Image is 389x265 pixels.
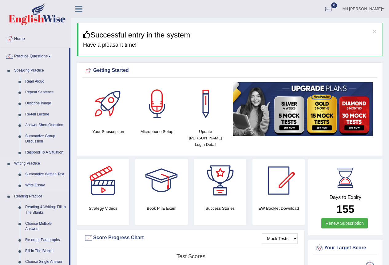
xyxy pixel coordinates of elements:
[83,31,378,39] h3: Successful entry in the system
[77,205,129,212] h4: Strategy Videos
[22,169,69,180] a: Summarize Written Text
[194,205,246,212] h4: Success Stories
[177,253,205,259] tspan: Test scores
[252,205,305,212] h4: EW Booklet Download
[84,66,376,75] div: Getting Started
[11,191,69,202] a: Reading Practice
[22,235,69,246] a: Re-order Paragraphs
[22,131,69,147] a: Summarize Group Discussion
[11,158,69,169] a: Writing Practice
[331,2,337,8] span: 0
[87,128,129,135] h4: Your Subscription
[84,233,298,243] div: Score Progress Chart
[373,28,376,34] button: ×
[83,42,378,48] h4: Have a pleasant time!
[184,128,227,148] h4: Update [PERSON_NAME] Login Detail
[22,246,69,257] a: Fill In The Blanks
[22,202,69,218] a: Reading & Writing: Fill In The Blanks
[315,244,376,253] div: Your Target Score
[0,30,70,46] a: Home
[0,48,69,63] a: Practice Questions
[233,82,373,136] img: small5.jpg
[336,203,354,215] b: 155
[22,120,69,131] a: Answer Short Question
[22,98,69,109] a: Describe Image
[22,109,69,120] a: Re-tell Lecture
[135,205,188,212] h4: Book PTE Exam
[22,76,69,87] a: Read Aloud
[321,218,368,228] a: Renew Subscription
[22,218,69,235] a: Choose Multiple Answers
[22,180,69,191] a: Write Essay
[136,128,178,135] h4: Microphone Setup
[22,147,69,158] a: Respond To A Situation
[22,87,69,98] a: Repeat Sentence
[11,65,69,76] a: Speaking Practice
[315,195,376,200] h4: Days to Expiry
